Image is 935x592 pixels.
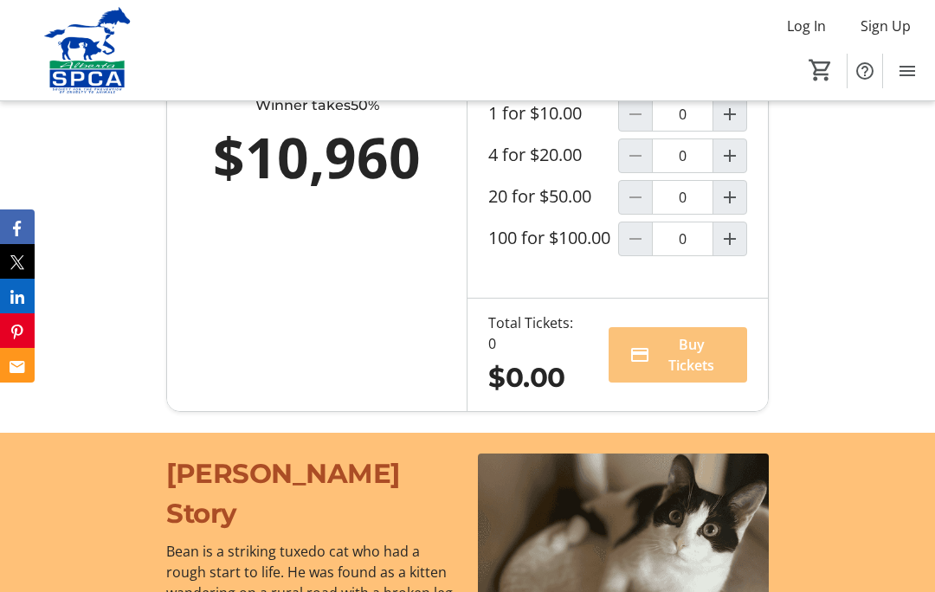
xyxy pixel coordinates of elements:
label: 100 for $100.00 [488,228,610,248]
button: Increment by one [713,139,746,172]
button: Help [848,54,882,88]
button: Log In [773,12,840,40]
button: Increment by one [713,181,746,214]
span: Sign Up [861,16,911,36]
img: Alberta SPCA's Logo [10,7,164,93]
span: 50% [351,97,379,113]
div: Total Tickets: 0 [488,312,581,354]
div: Winner takes [202,95,432,116]
button: Increment by one [713,222,746,255]
div: $0.00 [488,357,581,397]
button: Cart [805,55,836,86]
span: Log In [787,16,826,36]
button: Increment by one [713,98,746,131]
span: Buy Tickets [657,334,726,376]
label: 4 for $20.00 [488,145,582,165]
label: 20 for $50.00 [488,186,591,207]
div: $10,960 [202,116,432,199]
span: [PERSON_NAME] Story [166,457,400,530]
button: Menu [890,54,925,88]
label: 1 for $10.00 [488,103,582,124]
button: Sign Up [847,12,925,40]
button: Buy Tickets [609,327,747,383]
